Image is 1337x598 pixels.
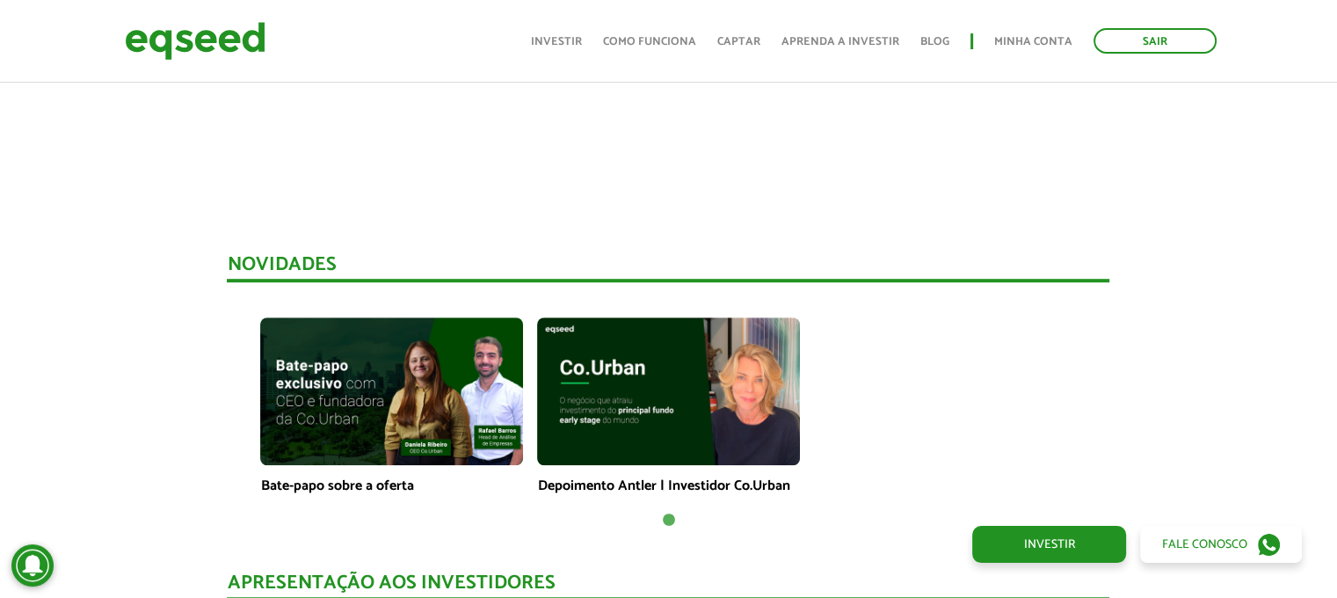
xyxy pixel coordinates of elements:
[260,317,523,465] img: maxresdefault.jpg
[659,512,677,529] button: 1 of 1
[994,36,1072,47] a: Minha conta
[717,36,760,47] a: Captar
[1140,526,1302,563] a: Fale conosco
[1094,28,1217,54] a: Sair
[972,526,1126,563] a: Investir
[603,36,696,47] a: Como funciona
[531,36,582,47] a: Investir
[537,317,800,465] img: maxresdefault.jpg
[781,36,899,47] a: Aprenda a investir
[537,478,800,494] p: Depoimento Antler | Investidor Co.Urban
[125,18,265,64] img: EqSeed
[920,36,949,47] a: Blog
[227,255,1109,282] div: Novidades
[260,478,523,494] p: Bate-papo sobre a oferta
